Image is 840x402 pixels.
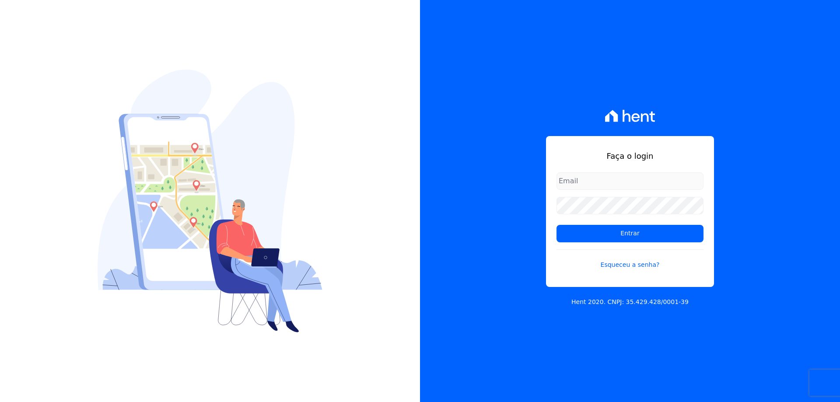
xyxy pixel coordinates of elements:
[556,150,703,162] h1: Faça o login
[98,70,322,332] img: Login
[571,297,689,307] p: Hent 2020. CNPJ: 35.429.428/0001-39
[556,249,703,269] a: Esqueceu a senha?
[556,225,703,242] input: Entrar
[556,172,703,190] input: Email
